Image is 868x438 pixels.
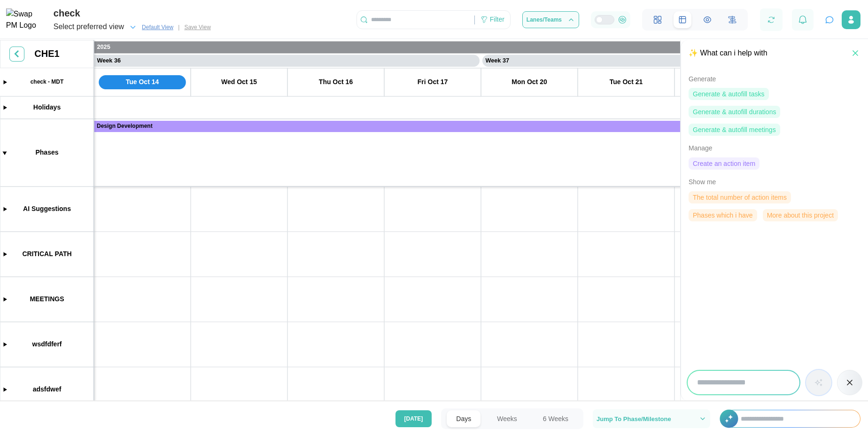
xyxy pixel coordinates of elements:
[54,21,137,34] button: Select preferred view
[527,17,562,23] span: Lanes/Teams
[395,410,432,427] button: [DATE]
[534,410,578,427] button: 6 Weeks
[689,88,769,100] button: Generate & autofill tasks
[404,411,423,427] span: [DATE]
[689,74,860,85] div: Generate
[490,15,504,25] div: Filter
[138,22,177,32] button: Default View
[54,21,124,33] div: Select preferred view
[689,191,791,203] button: The total number of action items
[693,124,776,135] span: Generate & autofill meetings
[689,47,767,59] div: ✨ What can i help with
[6,8,44,32] img: Swap PM Logo
[475,12,510,28] div: Filter
[693,106,776,117] span: Generate & autofill durations
[54,6,215,21] div: check
[693,210,753,221] span: Phases which i have
[767,210,834,221] span: More about this project
[593,409,710,428] button: Jump To Phase/Milestone
[693,88,765,100] span: Generate & autofill tasks
[522,11,579,28] button: Lanes/Teams
[689,143,860,154] div: Manage
[488,410,527,427] button: Weeks
[178,23,179,32] div: |
[689,124,780,136] button: Generate & autofill meetings
[693,158,755,169] span: Create an action item
[693,192,787,203] span: The total number of action items
[142,23,173,32] span: Default View
[823,13,836,26] button: Close chat
[763,209,838,221] button: More about this project
[850,48,860,58] button: Close chat
[689,209,757,221] button: Phases which i have
[597,416,671,422] span: Jump To Phase/Milestone
[689,106,780,118] button: Generate & autofill durations
[720,410,860,428] div: +
[447,410,480,427] button: Days
[689,157,759,170] button: Create an action item
[765,13,778,26] button: Refresh Grid
[689,177,860,188] div: Show me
